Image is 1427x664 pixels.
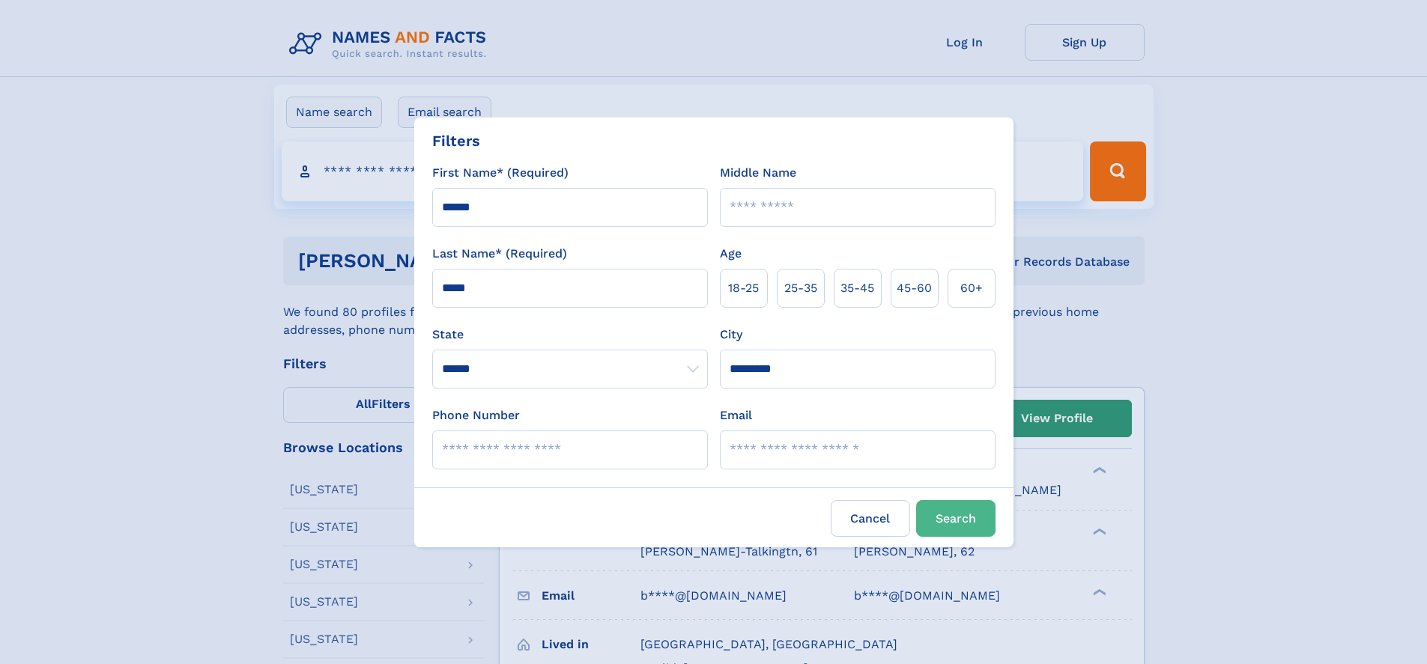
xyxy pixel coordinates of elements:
[916,500,996,537] button: Search
[432,406,520,424] label: Phone Number
[960,279,983,297] span: 60+
[432,245,567,263] label: Last Name* (Required)
[784,279,817,297] span: 25‑35
[840,279,874,297] span: 35‑45
[720,406,752,424] label: Email
[720,164,796,182] label: Middle Name
[831,500,910,537] label: Cancel
[432,164,569,182] label: First Name* (Required)
[720,326,742,344] label: City
[432,130,480,152] div: Filters
[432,326,708,344] label: State
[720,245,742,263] label: Age
[897,279,932,297] span: 45‑60
[728,279,759,297] span: 18‑25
